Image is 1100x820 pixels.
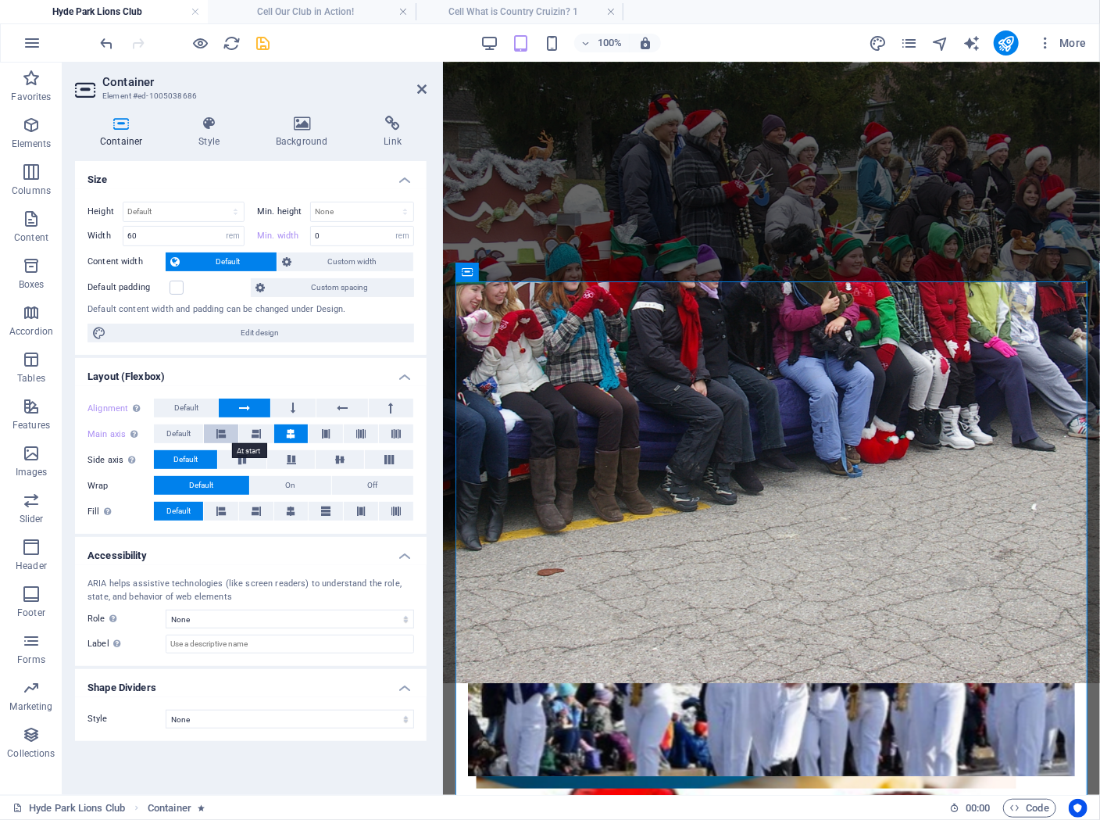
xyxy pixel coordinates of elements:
[174,399,198,417] span: Default
[154,502,203,521] button: Default
[154,450,217,469] button: Default
[598,34,623,52] h6: 100%
[154,399,218,417] button: Default
[251,116,359,149] h4: Background
[12,138,52,150] p: Elements
[173,450,198,469] span: Default
[257,231,310,240] label: Min. width
[223,34,241,52] i: Reload page
[87,303,414,317] div: Default content width and padding can be changed under Design.
[87,425,154,444] label: Main axis
[931,34,950,52] button: navigator
[75,161,427,189] h4: Size
[962,34,980,52] i: AI Writer
[1003,799,1056,818] button: Code
[208,3,416,20] h4: Cell Our Club in Action!
[87,207,123,216] label: Height
[20,513,44,525] p: Slider
[75,669,427,697] h4: Shape Dividers
[87,399,154,418] label: Alignment
[949,799,991,818] h6: Session time
[166,502,191,521] span: Default
[87,610,121,628] span: Role
[173,116,251,149] h4: Style
[232,443,266,458] mark: At start
[154,476,249,495] button: Default
[9,700,52,713] p: Marketing
[98,34,116,52] button: undo
[1069,799,1087,818] button: Usercentrics
[75,537,427,565] h4: Accessibility
[254,34,273,52] button: save
[966,799,990,818] span: 00 00
[190,476,214,495] span: Default
[416,3,623,20] h4: Cell What is Country Cruizin? 1
[223,34,241,52] button: reload
[7,747,55,760] p: Collections
[98,34,116,52] i: Undo: Change main axis (Ctrl+Z)
[17,607,45,619] p: Footer
[270,278,409,297] span: Custom spacing
[900,34,919,52] button: pages
[251,278,414,297] button: Custom spacing
[87,278,170,297] label: Default padding
[359,116,427,149] h4: Link
[962,34,981,52] button: text_generator
[19,278,45,291] p: Boxes
[87,252,166,271] label: Content width
[87,714,108,724] span: Style
[12,184,51,197] p: Columns
[87,451,154,470] label: Side axis
[75,358,427,386] h4: Layout (Flexbox)
[977,802,979,814] span: :
[12,419,50,431] p: Features
[638,36,652,50] i: On resize automatically adjust zoom level to fit chosen device.
[166,635,414,653] input: Use a descriptive name
[250,476,331,495] button: On
[87,503,154,521] label: Fill
[332,476,413,495] button: Off
[1031,30,1093,56] button: More
[255,34,273,52] i: Save (Ctrl+S)
[994,30,1019,56] button: publish
[12,799,125,818] a: Click to cancel selection. Double-click to open Pages
[931,34,949,52] i: Navigator
[148,799,191,818] span: Click to select. Double-click to edit
[184,252,272,271] span: Default
[166,424,191,443] span: Default
[296,252,409,271] span: Custom width
[102,75,427,89] h2: Container
[16,560,47,572] p: Header
[17,653,45,666] p: Forms
[257,207,310,216] label: Min. height
[87,477,154,496] label: Wrap
[286,476,296,495] span: On
[574,34,630,52] button: 100%
[87,324,414,342] button: Edit design
[900,34,918,52] i: Pages (Ctrl+Alt+S)
[102,89,395,103] h3: Element #ed-1005038686
[9,325,53,338] p: Accordion
[87,578,414,603] div: ARIA helps assistive technologies (like screen readers) to understand the role, state, and behavi...
[111,324,409,342] span: Edit design
[11,91,51,103] p: Favorites
[869,34,887,52] i: Design (Ctrl+Alt+Y)
[154,424,203,443] button: Default
[198,804,205,812] i: Element contains an animation
[87,231,123,240] label: Width
[148,799,205,818] nav: breadcrumb
[166,252,277,271] button: Default
[16,466,48,478] p: Images
[1037,35,1087,51] span: More
[1010,799,1049,818] span: Code
[75,116,173,149] h4: Container
[368,476,378,495] span: Off
[997,34,1015,52] i: Publish
[869,34,887,52] button: design
[87,635,166,653] label: Label
[17,372,45,385] p: Tables
[277,252,413,271] button: Custom width
[14,231,48,244] p: Content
